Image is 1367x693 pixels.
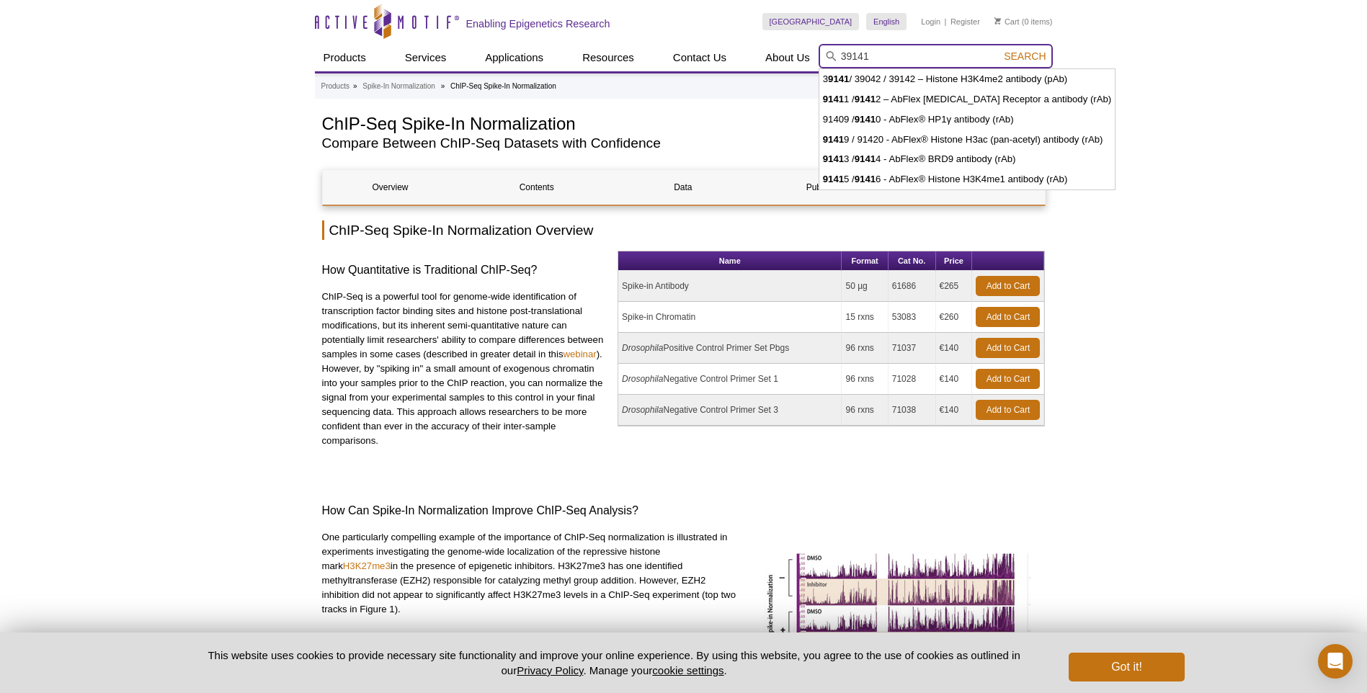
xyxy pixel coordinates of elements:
a: Services [396,44,455,71]
h2: ChIP-Seq Spike-In Normalization Overview [322,220,1046,240]
a: Products [321,80,349,93]
li: » [441,82,445,90]
a: Overview [323,170,458,205]
a: Add to Cart [976,400,1040,420]
strong: 9141 [823,94,844,104]
h2: Enabling Epigenetics Research [466,17,610,30]
p: ChIP-Seq is a powerful tool for genome-wide identification of transcription factor binding sites ... [322,290,607,448]
a: English [866,13,907,30]
td: 96 rxns [842,364,888,395]
strong: 9141 [855,153,876,164]
li: 5 / 6 - AbFlex® Histone H3K4me1 antibody (rAb) [819,169,1116,189]
li: 1 / 2 – AbFlex [MEDICAL_DATA] Receptor a antibody (rAb) [819,89,1116,109]
a: Publications [762,170,897,205]
a: Products [315,44,375,71]
strong: 9141 [855,114,876,125]
h2: Compare Between ChIP-Seq Datasets with Confidence [322,137,977,150]
strong: 9141 [823,153,844,164]
p: This website uses cookies to provide necessary site functionality and improve your online experie... [183,648,1046,678]
td: €265 [936,271,973,302]
strong: 9141 [855,174,876,184]
input: Keyword, Cat. No. [819,44,1053,68]
td: 61686 [889,271,936,302]
a: Resources [574,44,643,71]
th: Cat No. [889,251,936,271]
td: 96 rxns [842,395,888,426]
td: Spike-in Chromatin [618,302,842,333]
a: H3K27me3 [343,560,391,571]
li: 91409 / 0 - AbFlex® HP1γ antibody (rAb) [819,109,1116,130]
td: Negative Control Primer Set 1 [618,364,842,395]
p: Following normalization to spike-in, the significant loss of H3K27me3 becomes apparent (bottom tw... [322,631,738,674]
i: Drosophila [622,405,663,415]
td: Negative Control Primer Set 3 [618,395,842,426]
td: 71028 [889,364,936,395]
th: Price [936,251,973,271]
strong: 9141 [823,174,844,184]
a: About Us [757,44,819,71]
a: Applications [476,44,552,71]
a: Add to Cart [976,276,1040,296]
td: Spike-in Antibody [618,271,842,302]
a: Data [615,170,751,205]
li: | [945,13,947,30]
td: 53083 [889,302,936,333]
td: €140 [936,364,973,395]
strong: 9141 [855,94,876,104]
strong: 9141 [823,134,844,145]
td: €140 [936,333,973,364]
a: Spike-In Normalization [362,80,435,93]
li: 9 / 91420 - AbFlex® Histone H3ac (pan-acetyl) antibody (rAb) [819,130,1116,150]
a: [GEOGRAPHIC_DATA] [762,13,860,30]
td: 15 rxns [842,302,888,333]
a: Register [950,17,980,27]
li: » [353,82,357,90]
li: 3 / 4 - AbFlex® BRD9 antibody (rAb) [819,149,1116,169]
strong: 9141 [828,73,849,84]
td: 50 µg [842,271,888,302]
p: One particularly compelling example of the importance of ChIP-Seq normalization is illustrated in... [322,530,738,617]
li: ChIP-Seq Spike-In Normalization [450,82,556,90]
h3: How Can Spike-In Normalization Improve ChIP-Seq Analysis? [322,502,1046,519]
div: Open Intercom Messenger [1318,644,1353,679]
li: (0 items) [994,13,1053,30]
th: Name [618,251,842,271]
a: webinar [563,349,596,359]
td: 71037 [889,333,936,364]
a: Contents [469,170,605,205]
button: cookie settings [652,664,723,676]
button: Got it! [1069,653,1184,681]
td: Positive Control Primer Set Pbgs [618,333,842,364]
i: Drosophila [622,343,663,353]
button: Search [999,50,1050,63]
h1: ChIP-Seq Spike-In Normalization [322,112,977,133]
td: 71038 [889,395,936,426]
a: Add to Cart [976,307,1040,327]
a: Add to Cart [976,369,1040,389]
i: Drosophila [622,374,663,384]
span: Search [1004,50,1046,62]
a: Privacy Policy [517,664,583,676]
h3: How Quantitative is Traditional ChIP-Seq? [322,261,607,279]
td: 96 rxns [842,333,888,364]
a: Add to Cart [976,338,1040,358]
a: Login [921,17,940,27]
td: €260 [936,302,973,333]
img: Your Cart [994,17,1001,24]
a: Cart [994,17,1020,27]
th: Format [842,251,888,271]
a: Contact Us [664,44,735,71]
li: 3 / 39042 / 39142 – Histone H3K4me2 antibody (pAb) [819,69,1116,89]
td: €140 [936,395,973,426]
